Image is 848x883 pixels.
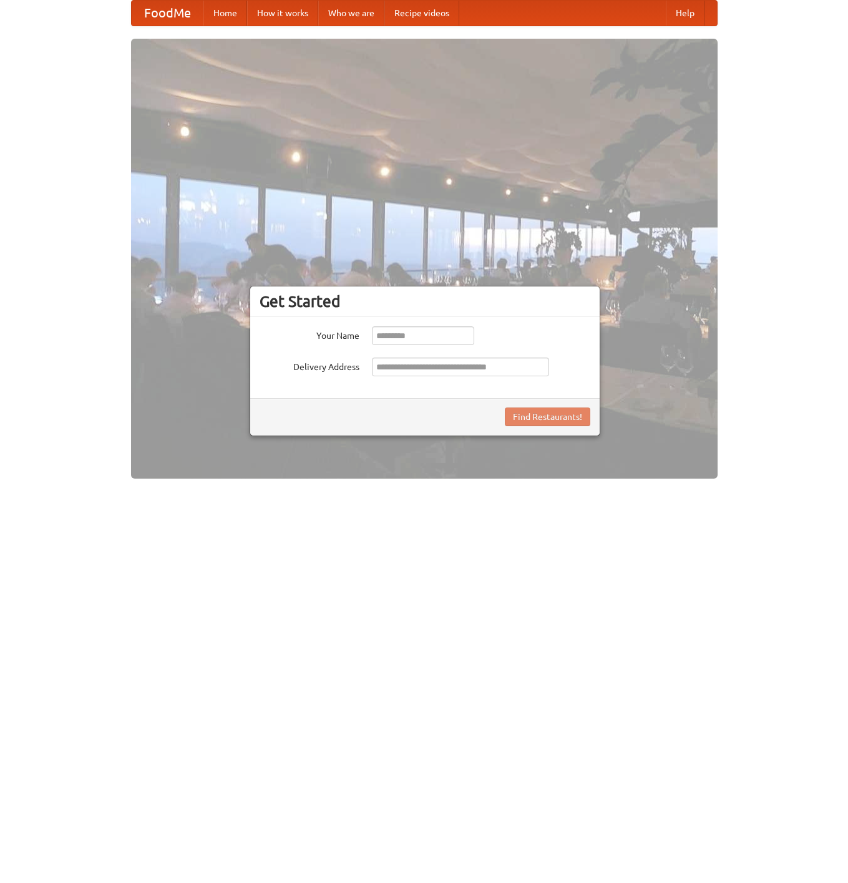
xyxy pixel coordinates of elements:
[260,358,359,373] label: Delivery Address
[260,292,590,311] h3: Get Started
[666,1,704,26] a: Help
[247,1,318,26] a: How it works
[505,407,590,426] button: Find Restaurants!
[260,326,359,342] label: Your Name
[132,1,203,26] a: FoodMe
[318,1,384,26] a: Who we are
[203,1,247,26] a: Home
[384,1,459,26] a: Recipe videos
